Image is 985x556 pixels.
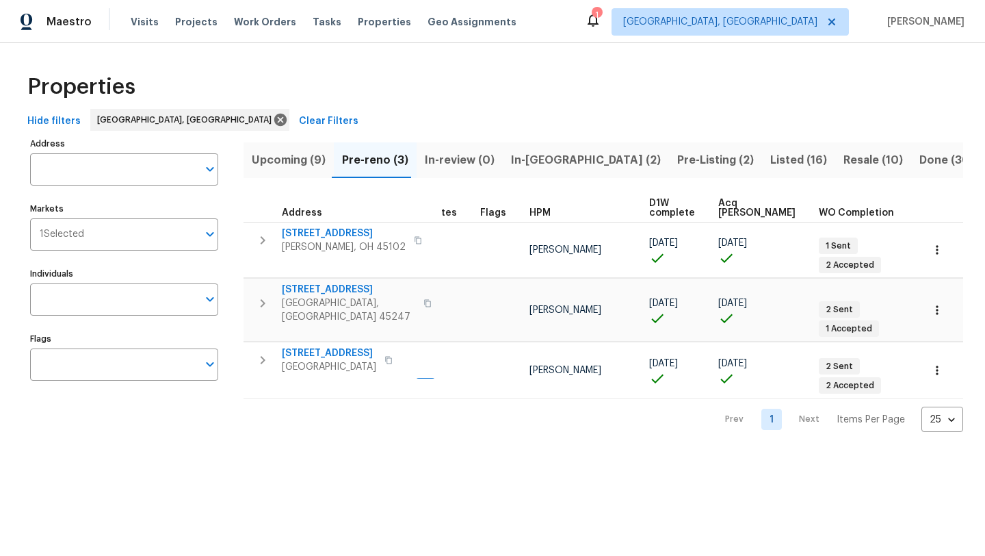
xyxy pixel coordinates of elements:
span: In-review (0) [425,151,495,170]
span: Pre-Listing (2) [677,151,754,170]
span: Upcoming (9) [252,151,326,170]
span: Maestro [47,15,92,29]
span: Geo Assignments [428,15,516,29]
a: Goto page 1 [761,409,782,430]
div: [GEOGRAPHIC_DATA], [GEOGRAPHIC_DATA] [90,109,289,131]
span: Flags [480,208,506,218]
span: Hide filters [27,113,81,130]
span: [PERSON_NAME], OH 45102 [282,240,406,254]
span: Done (305) [919,151,981,170]
span: [DATE] [718,238,747,248]
span: 2 Sent [820,304,858,316]
span: Properties [358,15,411,29]
label: Flags [30,335,218,343]
span: [STREET_ADDRESS] [282,346,376,360]
label: Markets [30,205,218,213]
span: 1 Accepted [820,323,878,335]
div: 25 [921,402,963,438]
span: Tasks [313,17,341,27]
label: Address [30,140,218,148]
p: Items Per Page [837,413,905,427]
button: Open [200,290,220,309]
span: Pre-reno (3) [342,151,408,170]
span: 2 Accepted [820,380,880,392]
span: Resale (10) [843,151,903,170]
span: [PERSON_NAME] [882,15,964,29]
span: Acq [PERSON_NAME] [718,199,796,218]
span: Work Orders [234,15,296,29]
button: Hide filters [22,109,86,134]
span: [PERSON_NAME] [529,245,601,255]
span: Address [282,208,322,218]
span: Properties [27,80,135,94]
span: [GEOGRAPHIC_DATA], [GEOGRAPHIC_DATA] [623,15,817,29]
span: Visits [131,15,159,29]
span: [DATE] [718,359,747,368]
span: [DATE] [649,238,678,248]
span: [PERSON_NAME] [529,305,601,315]
span: D1W complete [649,199,695,218]
span: Projects [175,15,218,29]
span: WO Completion [819,208,894,218]
span: HPM [529,208,551,218]
span: [DATE] [718,299,747,308]
span: [PERSON_NAME] [529,366,601,375]
span: 2 Accepted [820,260,880,271]
div: 1 [592,8,601,22]
button: Open [200,355,220,374]
span: [DATE] [649,359,678,368]
span: [GEOGRAPHIC_DATA], [GEOGRAPHIC_DATA] [97,113,277,127]
span: Listed (16) [770,151,827,170]
span: [STREET_ADDRESS] [282,227,406,240]
span: In-[GEOGRAPHIC_DATA] (2) [511,151,661,170]
span: Clear Filters [299,113,358,130]
button: Open [200,160,220,179]
button: Open [200,225,220,244]
span: [STREET_ADDRESS] [282,283,415,296]
span: [GEOGRAPHIC_DATA] [282,360,376,374]
span: [GEOGRAPHIC_DATA], [GEOGRAPHIC_DATA] 45247 [282,296,415,324]
span: 2 Sent [820,361,858,372]
label: Individuals [30,270,218,278]
span: [DATE] [649,299,678,308]
button: Clear Filters [293,109,364,134]
span: 1 Sent [820,240,856,252]
nav: Pagination Navigation [712,407,963,432]
span: 1 Selected [40,229,84,240]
